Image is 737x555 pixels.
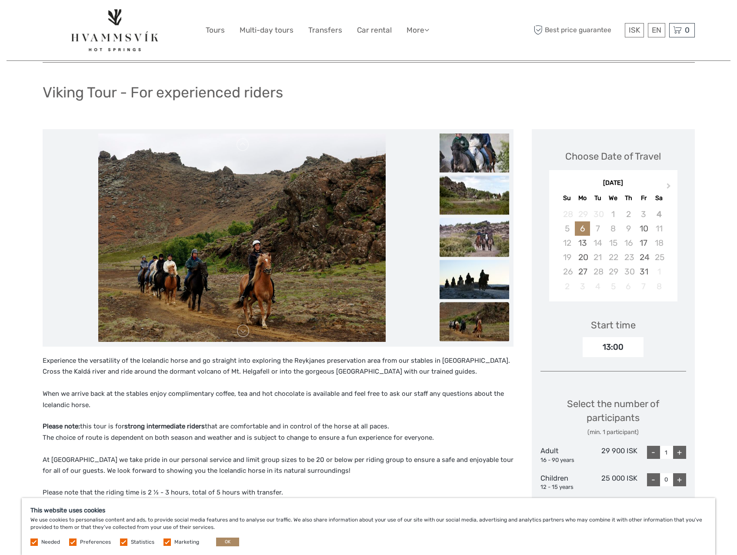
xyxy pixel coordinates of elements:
[590,192,605,204] div: Tu
[605,192,620,204] div: We
[549,179,677,188] div: [DATE]
[440,260,509,299] img: 1c22f20c766247299d4e0478564d8510_slider_thumbnail.jpg
[589,473,637,491] div: 25 000 ISK
[605,221,620,236] div: Not available Wednesday, October 8th, 2025
[98,134,386,342] img: 00be12e99c92432980db93b5af7c01da_main_slider.jpg
[651,221,667,236] div: Not available Saturday, October 11th, 2025
[43,422,80,430] strong: Please note:
[621,236,636,250] div: Not available Thursday, October 16th, 2025
[540,428,686,437] div: (min. 1 participant)
[605,236,620,250] div: Not available Wednesday, October 15th, 2025
[69,7,160,54] img: 3060-fc9f4620-2ca8-4157-96cf-ff9fd7402a81_logo_big.png
[589,446,637,464] div: 29 900 ISK
[651,279,667,294] div: Not available Saturday, November 8th, 2025
[590,279,605,294] div: Not available Tuesday, November 4th, 2025
[605,279,620,294] div: Not available Wednesday, November 5th, 2025
[636,192,651,204] div: Fr
[575,192,590,204] div: Mo
[636,207,651,221] div: Not available Friday, October 3rd, 2025
[648,23,665,37] div: EN
[206,24,225,37] a: Tours
[590,250,605,264] div: Not available Tuesday, October 21st, 2025
[605,207,620,221] div: Not available Wednesday, October 1st, 2025
[540,473,589,491] div: Children
[629,26,640,34] span: ISK
[590,221,605,236] div: Not available Tuesday, October 7th, 2025
[591,318,636,332] div: Start time
[540,397,686,437] div: Select the number of participants
[651,207,667,221] div: Not available Saturday, October 4th, 2025
[80,538,111,546] label: Preferences
[30,507,707,514] h5: This website uses cookies
[651,264,667,279] div: Not available Saturday, November 1st, 2025
[552,207,674,294] div: month 2025-10
[636,279,651,294] div: Not available Friday, November 7th, 2025
[636,264,651,279] div: Choose Friday, October 31st, 2025
[560,221,575,236] div: Not available Sunday, October 5th, 2025
[560,279,575,294] div: Not available Sunday, November 2nd, 2025
[636,250,651,264] div: Choose Friday, October 24th, 2025
[583,337,644,357] div: 13:00
[43,421,514,477] p: this tour is for that are comfortable and in control of the horse at all paces. The choice of rou...
[540,446,589,464] div: Adult
[575,279,590,294] div: Not available Monday, November 3rd, 2025
[590,264,605,279] div: Not available Tuesday, October 28th, 2025
[357,24,392,37] a: Car rental
[621,221,636,236] div: Not available Thursday, October 9th, 2025
[532,23,623,37] span: Best price guarantee
[621,207,636,221] div: Not available Thursday, October 2nd, 2025
[673,446,686,459] div: +
[605,264,620,279] div: Not available Wednesday, October 29th, 2025
[22,498,715,555] div: We use cookies to personalise content and ads, to provide social media features and to analyse ou...
[308,24,342,37] a: Transfers
[651,250,667,264] div: Not available Saturday, October 25th, 2025
[440,175,509,214] img: 26f3c7a596db479d88d045d97f17701f_slider_thumbnail.jpg
[684,26,691,34] span: 0
[174,538,199,546] label: Marketing
[565,150,661,163] div: Choose Date of Travel
[440,217,509,257] img: 733139c5517642ef97660412256a508e_slider_thumbnail.jpg
[560,207,575,221] div: Not available Sunday, September 28th, 2025
[560,236,575,250] div: Not available Sunday, October 12th, 2025
[575,250,590,264] div: Choose Monday, October 20th, 2025
[636,236,651,250] div: Choose Friday, October 17th, 2025
[590,236,605,250] div: Not available Tuesday, October 14th, 2025
[43,487,514,498] p: Please note that the riding time is 2 ½ - 3 hours, total of 5 hours with transfer.
[651,236,667,250] div: Not available Saturday, October 18th, 2025
[590,207,605,221] div: Not available Tuesday, September 30th, 2025
[560,264,575,279] div: Not available Sunday, October 26th, 2025
[43,84,283,101] h1: Viking Tour - For experienced riders
[621,250,636,264] div: Not available Thursday, October 23rd, 2025
[621,279,636,294] div: Not available Thursday, November 6th, 2025
[621,264,636,279] div: Not available Thursday, October 30th, 2025
[673,473,686,486] div: +
[216,538,239,546] button: OK
[651,192,667,204] div: Sa
[647,446,660,459] div: -
[540,483,589,491] div: 12 - 15 years
[636,221,651,236] div: Choose Friday, October 10th, 2025
[575,236,590,250] div: Choose Monday, October 13th, 2025
[540,456,589,465] div: 16 - 90 years
[560,192,575,204] div: Su
[440,302,509,341] img: 00be12e99c92432980db93b5af7c01da_slider_thumbnail.jpg
[560,250,575,264] div: Not available Sunday, October 19th, 2025
[131,538,154,546] label: Statistics
[440,133,509,172] img: b83d0a08d0a942c2a37726958fc63829_slider_thumbnail.jpg
[575,207,590,221] div: Not available Monday, September 29th, 2025
[124,422,205,430] strong: strong intermediate riders
[407,24,429,37] a: More
[621,192,636,204] div: Th
[575,221,590,236] div: Choose Monday, October 6th, 2025
[575,264,590,279] div: Choose Monday, October 27th, 2025
[605,250,620,264] div: Not available Wednesday, October 22nd, 2025
[43,355,514,411] p: Experience the versatility of the Icelandic horse and go straight into exploring the Reykjanes pr...
[41,538,60,546] label: Needed
[663,181,677,195] button: Next Month
[100,13,110,24] button: Open LiveChat chat widget
[240,24,293,37] a: Multi-day tours
[12,15,98,22] p: We're away right now. Please check back later!
[647,473,660,486] div: -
